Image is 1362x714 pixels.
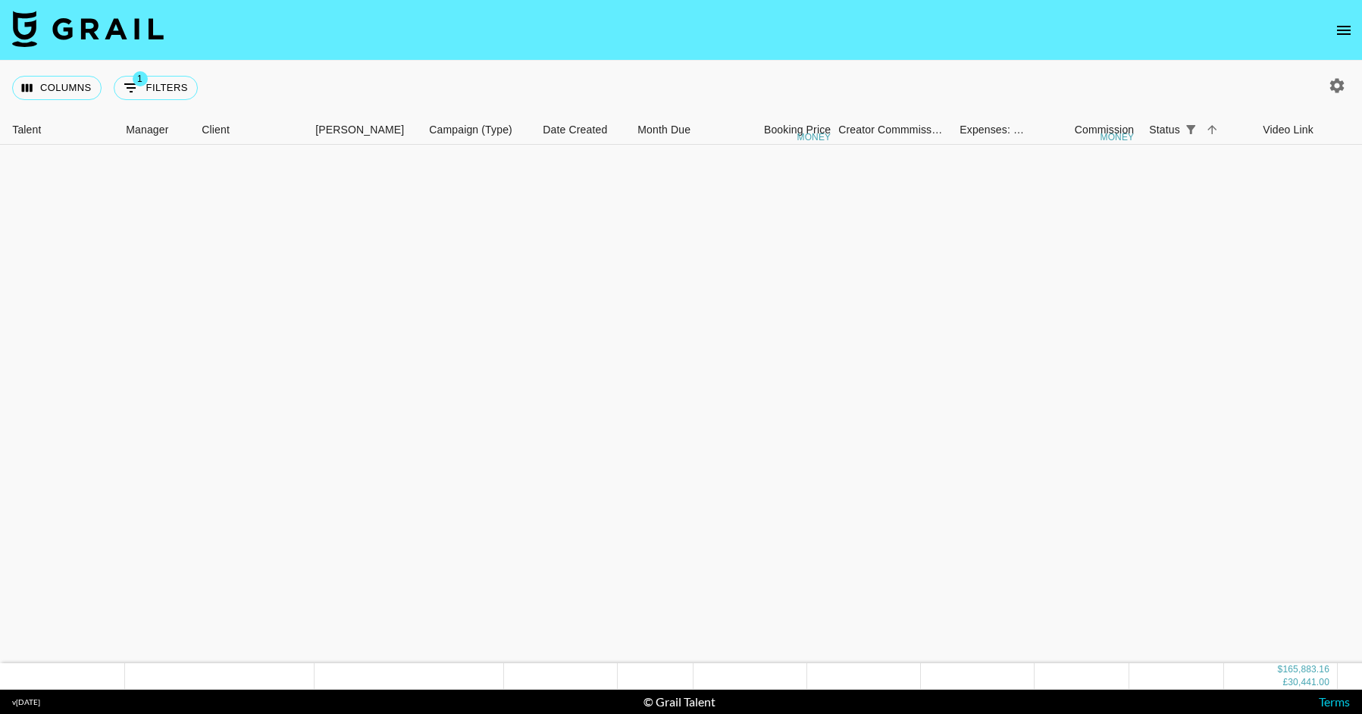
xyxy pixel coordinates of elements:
[421,115,535,145] div: Campaign (Type)
[114,76,198,100] button: Show filters
[1141,115,1255,145] div: Status
[126,115,168,145] div: Manager
[1201,119,1223,140] button: Sort
[5,115,118,145] div: Talent
[118,115,194,145] div: Manager
[1149,115,1180,145] div: Status
[12,115,41,145] div: Talent
[133,71,148,86] span: 1
[202,115,230,145] div: Client
[315,115,404,145] div: [PERSON_NAME]
[1263,115,1313,145] div: Video Link
[838,115,952,145] div: Creator Commmission Override
[429,115,512,145] div: Campaign (Type)
[1180,119,1201,140] div: 1 active filter
[630,115,725,145] div: Month Due
[1329,15,1359,45] button: open drawer
[952,115,1028,145] div: Expenses: Remove Commission?
[12,697,40,707] div: v [DATE]
[637,115,690,145] div: Month Due
[194,115,308,145] div: Client
[960,115,1025,145] div: Expenses: Remove Commission?
[1278,663,1283,676] div: $
[12,11,164,47] img: Grail Talent
[1100,133,1134,142] div: money
[1075,115,1135,145] div: Commission
[643,694,715,709] div: © Grail Talent
[535,115,630,145] div: Date Created
[308,115,421,145] div: Booker
[1319,694,1350,709] a: Terms
[1288,676,1329,689] div: 30,441.00
[1282,676,1288,689] div: £
[1282,663,1329,676] div: 165,883.16
[543,115,607,145] div: Date Created
[838,115,944,145] div: Creator Commmission Override
[12,76,102,100] button: Select columns
[797,133,831,142] div: money
[1180,119,1201,140] button: Show filters
[764,115,831,145] div: Booking Price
